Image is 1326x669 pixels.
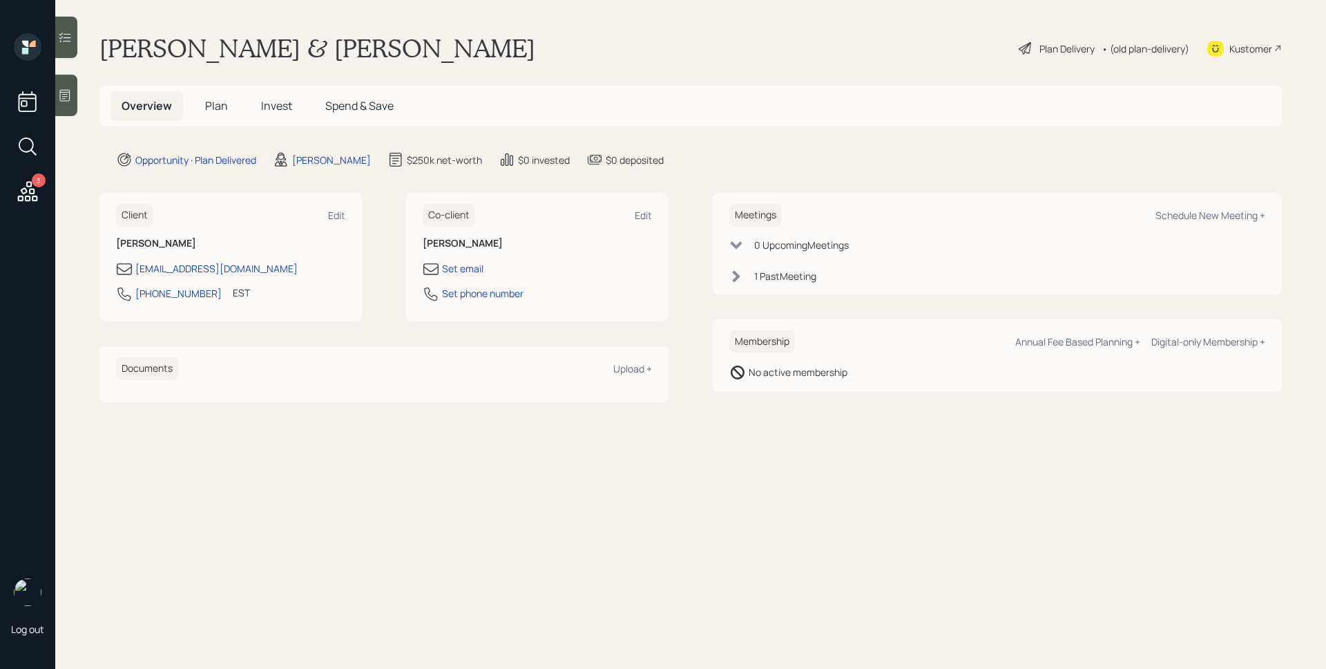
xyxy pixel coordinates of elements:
[135,286,222,301] div: [PHONE_NUMBER]
[754,238,849,252] div: 0 Upcoming Meeting s
[325,98,394,113] span: Spend & Save
[205,98,228,113] span: Plan
[442,286,523,301] div: Set phone number
[754,269,816,283] div: 1 Past Meeting
[122,98,172,113] span: Overview
[442,261,483,276] div: Set email
[729,204,782,227] h6: Meetings
[1151,335,1265,348] div: Digital-only Membership +
[423,238,652,249] h6: [PERSON_NAME]
[613,362,652,375] div: Upload +
[1155,209,1265,222] div: Schedule New Meeting +
[233,285,250,300] div: EST
[32,173,46,187] div: 3
[1229,41,1272,56] div: Kustomer
[135,153,256,167] div: Opportunity · Plan Delivered
[1102,41,1189,56] div: • (old plan-delivery)
[407,153,482,167] div: $250k net-worth
[14,578,41,606] img: james-distasi-headshot.png
[135,261,298,276] div: [EMAIL_ADDRESS][DOMAIN_NAME]
[261,98,292,113] span: Invest
[1039,41,1095,56] div: Plan Delivery
[635,209,652,222] div: Edit
[99,33,535,64] h1: [PERSON_NAME] & [PERSON_NAME]
[423,204,475,227] h6: Co-client
[11,623,44,636] div: Log out
[729,330,795,353] h6: Membership
[606,153,664,167] div: $0 deposited
[116,357,178,380] h6: Documents
[749,365,847,379] div: No active membership
[518,153,570,167] div: $0 invested
[116,238,345,249] h6: [PERSON_NAME]
[328,209,345,222] div: Edit
[116,204,153,227] h6: Client
[1015,335,1140,348] div: Annual Fee Based Planning +
[292,153,371,167] div: [PERSON_NAME]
